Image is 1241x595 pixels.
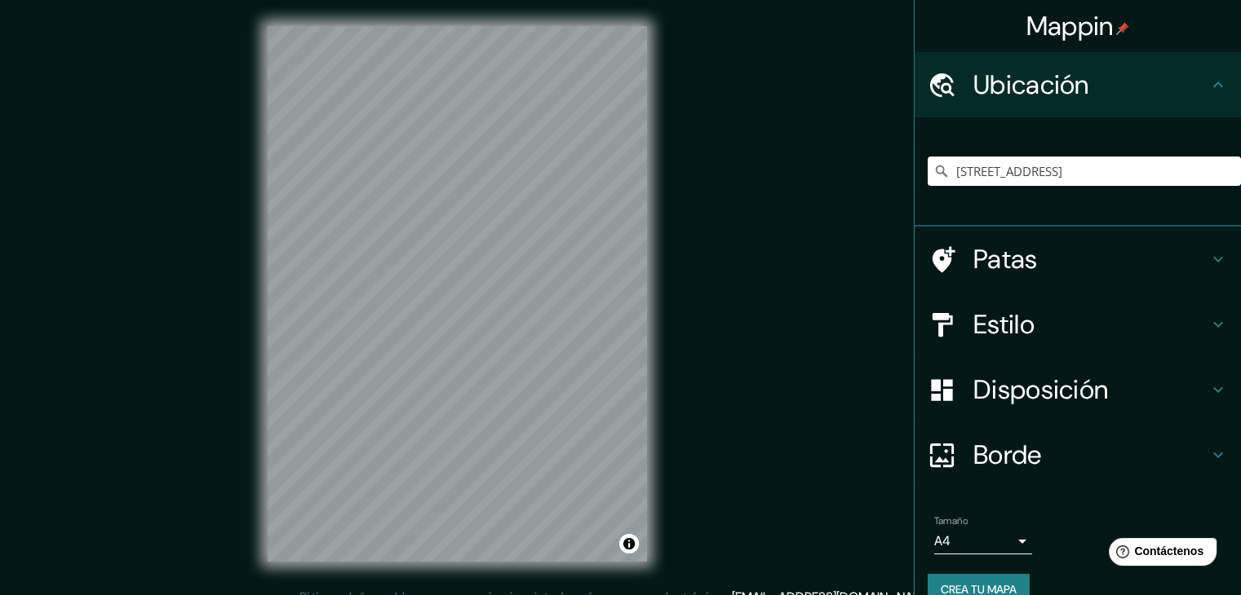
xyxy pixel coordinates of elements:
font: Estilo [973,307,1035,342]
div: Borde [915,422,1241,487]
div: Disposición [915,357,1241,422]
font: Patas [973,242,1038,276]
button: Activar o desactivar atribución [619,534,639,553]
font: Disposición [973,372,1108,407]
input: Elige tu ciudad o zona [928,156,1241,186]
font: Mappin [1026,9,1114,43]
font: Ubicación [973,68,1089,102]
font: Borde [973,438,1042,472]
img: pin-icon.png [1116,22,1129,35]
div: A4 [934,528,1032,554]
div: Patas [915,227,1241,292]
iframe: Lanzador de widgets de ayuda [1096,531,1223,577]
div: Ubicación [915,52,1241,117]
font: Tamaño [934,514,968,527]
font: A4 [934,532,951,549]
div: Estilo [915,292,1241,357]
canvas: Mapa [268,26,647,562]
